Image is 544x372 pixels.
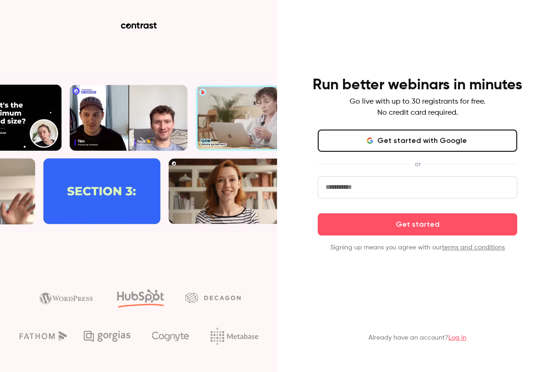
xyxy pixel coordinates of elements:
img: decagon [185,292,241,303]
p: Signing up means you agree with our [318,243,517,252]
h4: Run better webinars in minutes [313,76,522,94]
a: Log in [448,335,466,341]
button: Get started [318,213,517,236]
p: Go live with up to 30 registrants for free. No credit card required. [350,96,485,118]
a: terms and conditions [442,244,505,251]
span: or [410,159,425,169]
button: Get started with Google [318,130,517,152]
p: Already have an account? [369,333,466,342]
